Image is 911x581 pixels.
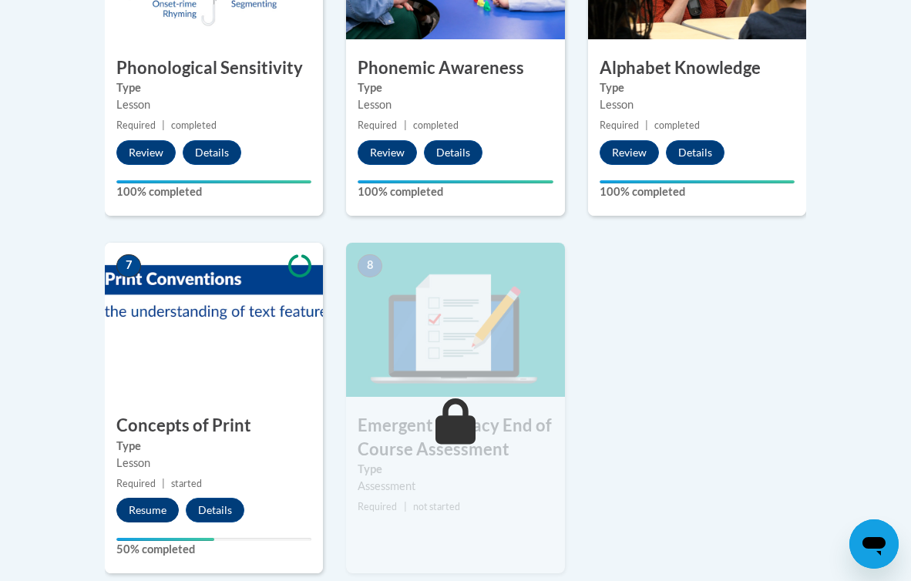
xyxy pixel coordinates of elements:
[413,119,459,131] span: completed
[358,140,417,165] button: Review
[105,243,323,397] img: Course Image
[849,519,899,569] iframe: Button to launch messaging window, conversation in progress
[116,498,179,522] button: Resume
[116,478,156,489] span: Required
[346,414,564,462] h3: Emergent Literacy End of Course Assessment
[116,96,311,113] div: Lesson
[645,119,648,131] span: |
[162,478,165,489] span: |
[358,119,397,131] span: Required
[116,119,156,131] span: Required
[654,119,700,131] span: completed
[600,140,659,165] button: Review
[171,119,217,131] span: completed
[105,414,323,438] h3: Concepts of Print
[358,183,553,200] label: 100% completed
[413,501,460,512] span: not started
[600,183,795,200] label: 100% completed
[358,501,397,512] span: Required
[183,140,241,165] button: Details
[346,243,564,397] img: Course Image
[116,183,311,200] label: 100% completed
[162,119,165,131] span: |
[358,180,553,183] div: Your progress
[358,478,553,495] div: Assessment
[600,119,639,131] span: Required
[358,461,553,478] label: Type
[116,541,311,558] label: 50% completed
[186,498,244,522] button: Details
[171,478,202,489] span: started
[116,180,311,183] div: Your progress
[666,140,724,165] button: Details
[116,140,176,165] button: Review
[105,56,323,80] h3: Phonological Sensitivity
[116,538,214,541] div: Your progress
[116,254,141,277] span: 7
[346,56,564,80] h3: Phonemic Awareness
[424,140,482,165] button: Details
[404,119,407,131] span: |
[404,501,407,512] span: |
[600,79,795,96] label: Type
[588,56,806,80] h3: Alphabet Knowledge
[600,96,795,113] div: Lesson
[116,455,311,472] div: Lesson
[358,79,553,96] label: Type
[600,180,795,183] div: Your progress
[358,254,382,277] span: 8
[116,438,311,455] label: Type
[358,96,553,113] div: Lesson
[116,79,311,96] label: Type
